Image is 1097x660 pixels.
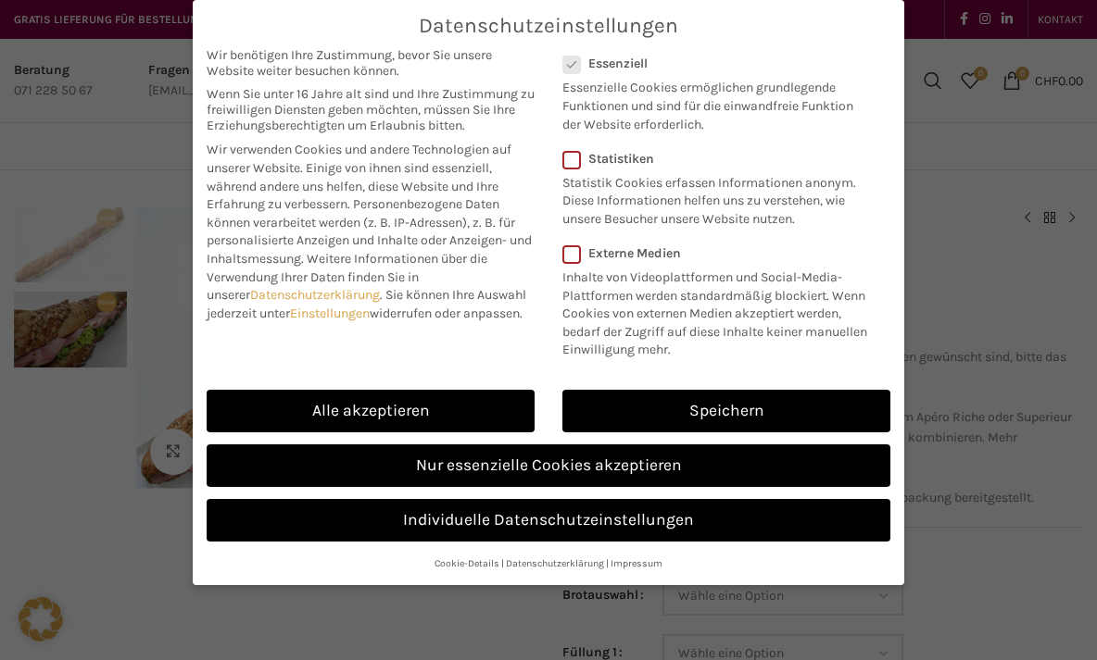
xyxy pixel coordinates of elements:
label: Statistiken [562,151,866,167]
span: Sie können Ihre Auswahl jederzeit unter widerrufen oder anpassen. [207,287,526,321]
span: Wir verwenden Cookies und andere Technologien auf unserer Website. Einige von ihnen sind essenzie... [207,142,511,212]
span: Weitere Informationen über die Verwendung Ihrer Daten finden Sie in unserer . [207,251,487,303]
a: Einstellungen [290,305,370,321]
span: Datenschutzeinstellungen [419,14,678,38]
a: Speichern [562,390,890,432]
a: Impressum [611,557,662,569]
a: Nur essenzielle Cookies akzeptieren [207,444,890,487]
label: Externe Medien [562,245,878,261]
span: Personenbezogene Daten können verarbeitet werden (z. B. IP-Adressen), z. B. für personalisierte A... [207,196,532,267]
span: Wenn Sie unter 16 Jahre alt sind und Ihre Zustimmung zu freiwilligen Diensten geben möchten, müss... [207,86,535,133]
p: Essenzielle Cookies ermöglichen grundlegende Funktionen und sind für die einwandfreie Funktion de... [562,71,866,133]
span: Wir benötigen Ihre Zustimmung, bevor Sie unsere Website weiter besuchen können. [207,47,535,79]
label: Essenziell [562,56,866,71]
a: Individuelle Datenschutzeinstellungen [207,499,890,542]
a: Cookie-Details [435,557,499,569]
a: Alle akzeptieren [207,390,535,432]
p: Statistik Cookies erfassen Informationen anonym. Diese Informationen helfen uns zu verstehen, wie... [562,167,866,229]
a: Datenschutzerklärung [250,287,380,303]
a: Datenschutzerklärung [506,557,604,569]
p: Inhalte von Videoplattformen und Social-Media-Plattformen werden standardmäßig blockiert. Wenn Co... [562,261,878,359]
